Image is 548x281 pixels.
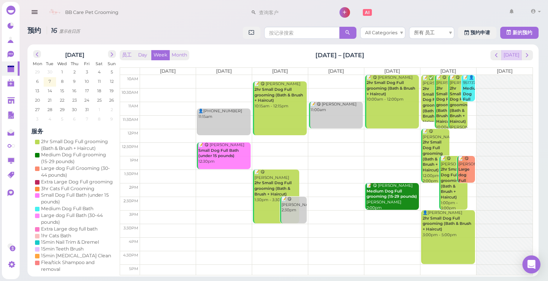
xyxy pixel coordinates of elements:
[134,50,152,60] button: Day
[59,97,65,104] span: 22
[423,140,443,172] b: 2hr Small Dog Full grooming (Bath & Brush + Haircut)
[422,210,475,238] div: 👤[PERSON_NAME] 3:00pm - 5:00pm
[328,68,344,74] span: [DATE]
[281,197,307,213] div: 📝 😋 [PERSON_NAME] 2:30pm
[108,97,115,104] span: 26
[500,27,539,39] button: 新的预约
[422,75,440,153] div: 📝 ✅ [PERSON_NAME] He is a bit matted 9:45am - 11:45am
[449,75,467,147] div: 📝 😋 [PERSON_NAME] [PERSON_NAME] 10:00am - 12:00pm
[57,61,67,66] span: Wed
[450,86,470,124] b: 2hr Small Dog Full grooming (Bath & Brush + Haircut)
[254,170,299,203] div: 📝 😋 [PERSON_NAME] 1:30pm - 3:30pm
[47,97,52,104] span: 21
[198,108,250,119] div: 👤[PHONE_NUMBER] 11:15am
[65,2,119,23] span: BB Care Pet Grooming
[98,106,101,113] span: 1
[254,180,292,196] b: 2hr Small Dog Full grooming (Bath & Brush + Haircut)
[160,68,176,74] span: [DATE]
[315,51,364,60] h2: [DATE] – [DATE]
[254,81,306,109] div: 📝 😋 [PERSON_NAME] 10:15am - 12:15pm
[41,252,111,259] div: 15min [MEDICAL_DATA] Clean
[41,273,72,279] div: De-shedding
[41,226,97,232] div: Extra Large dog full bath
[35,116,39,122] span: 3
[440,156,467,211] div: 📝 😋 [PERSON_NAME] 1:00pm - 3:00pm
[60,116,64,122] span: 5
[129,212,138,217] span: 3pm
[41,138,114,152] div: 2hr Small Dog Full grooming (Bath & Brush + Haircut)
[84,78,90,85] span: 10
[41,185,94,192] div: 3hr Cats Full Grooming
[47,106,53,113] span: 28
[129,239,138,244] span: 4pm
[497,68,513,74] span: [DATE]
[272,68,288,74] span: [DATE]
[169,50,189,60] button: Month
[71,61,78,66] span: Thu
[436,75,454,141] div: 📝 😋 [PERSON_NAME] 10:00am - 12:00pm
[97,78,102,85] span: 11
[71,106,78,113] span: 30
[46,61,53,66] span: Tue
[366,183,419,211] div: 📝 😋 [PERSON_NAME] [PERSON_NAME] 2:00pm
[96,87,102,94] span: 18
[97,69,101,75] span: 4
[130,158,138,163] span: 1pm
[41,259,114,273] div: Flea/tick Shampoo and removal
[72,116,76,122] span: 6
[128,131,138,136] span: 12pm
[522,255,540,273] div: Open Intercom Messenger
[198,148,239,159] b: Small Dog Full Bath (under 15 pounds)
[35,87,40,94] span: 13
[84,106,90,113] span: 31
[61,69,64,75] span: 1
[458,167,479,199] b: Large dog Full Grooming (30-44 pounds)
[123,117,138,122] span: 11:30am
[31,128,118,135] h4: 服务
[85,116,89,122] span: 7
[264,27,339,39] input: 按记录搜索
[41,205,93,212] div: Medium Dog Full Bath
[490,50,502,60] button: prev
[47,87,53,94] span: 14
[41,179,113,185] div: Extra Large Dog Full grooming
[41,165,114,179] div: Large dog Full Grooming (30-44 pounds)
[85,69,89,75] span: 3
[41,212,114,226] div: Large dog Full Bath (30-44 pounds)
[97,116,101,122] span: 8
[367,189,417,199] b: Medium Dog Full grooming (15-29 pounds)
[108,50,116,58] button: next
[110,69,114,75] span: 5
[129,185,138,190] span: 2pm
[458,27,496,39] a: 预约申请
[59,106,65,113] span: 29
[41,192,114,205] div: Small Dog Full Bath (under 15 pounds)
[72,87,77,94] span: 16
[436,86,456,124] b: 2hr Small Dog Full grooming (Bath & Brush + Haircut)
[41,246,84,252] div: 15min Teeth Brush
[366,75,419,102] div: 📝 😋 [PERSON_NAME] 10:00am - 12:00pm
[310,102,362,113] div: 📝 😋 [PERSON_NAME] 11:00am
[513,30,532,35] span: 新的预约
[110,106,114,113] span: 2
[122,144,138,149] span: 12:30pm
[41,151,114,165] div: Medium Dog Full grooming (15-29 pounds)
[458,156,475,211] div: 📝 😋 [PERSON_NAME] [PERSON_NAME] 1:00pm
[384,68,400,74] span: [DATE]
[521,50,533,60] button: next
[73,69,76,75] span: 2
[124,171,138,176] span: 1:30pm
[72,78,76,85] span: 9
[60,78,64,85] span: 8
[256,6,329,18] input: 查询客户
[367,80,415,96] b: 2hr Small Dog Full grooming (Bath & Brush + Haircut)
[65,50,84,58] h2: [DATE]
[34,106,40,113] span: 27
[422,129,449,184] div: 📝 😋 [PERSON_NAME] 12:00pm - 2:00pm
[72,97,78,104] span: 23
[129,266,138,271] span: 5pm
[441,167,461,199] b: 2hr Small Dog Full grooming (Bath & Brush + Haircut)
[254,87,303,103] b: 2hr Small Dog Full grooming (Bath & Brush + Haircut)
[48,78,52,85] span: 7
[463,75,475,119] div: 📝 👤9517372683 50 10:00am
